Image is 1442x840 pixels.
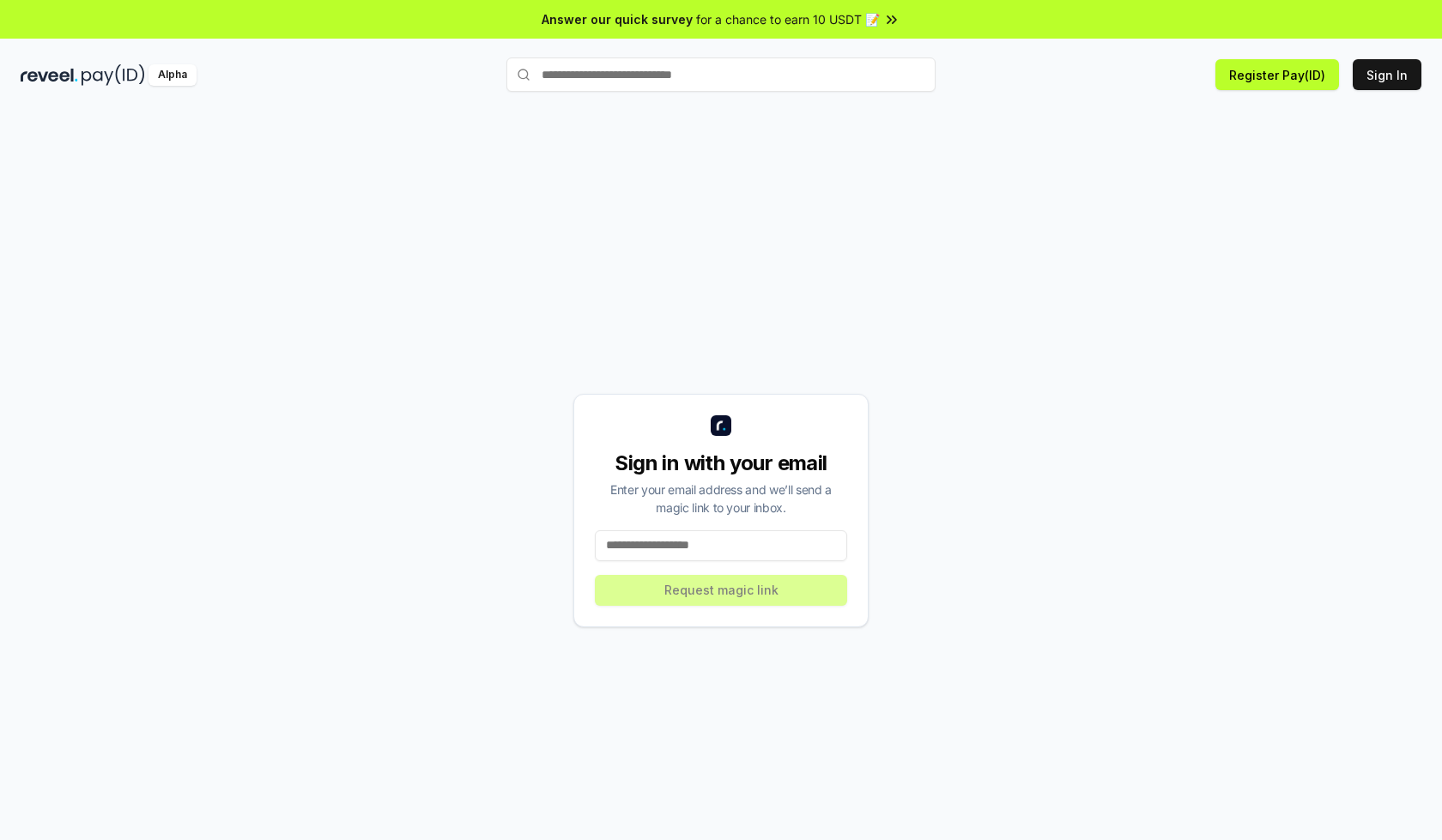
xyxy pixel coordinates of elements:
button: Register Pay(ID) [1215,59,1339,90]
div: Sign in with your email [595,450,847,477]
div: Enter your email address and we’ll send a magic link to your inbox. [595,480,847,517]
img: pay_id [82,64,145,86]
div: Alpha [148,64,197,86]
span: Answer our quick survey [542,10,693,28]
img: reveel_dark [21,64,78,86]
img: logo_small [711,415,731,436]
span: for a chance to earn 10 USDT 📝 [696,10,880,28]
button: Sign In [1353,59,1421,90]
